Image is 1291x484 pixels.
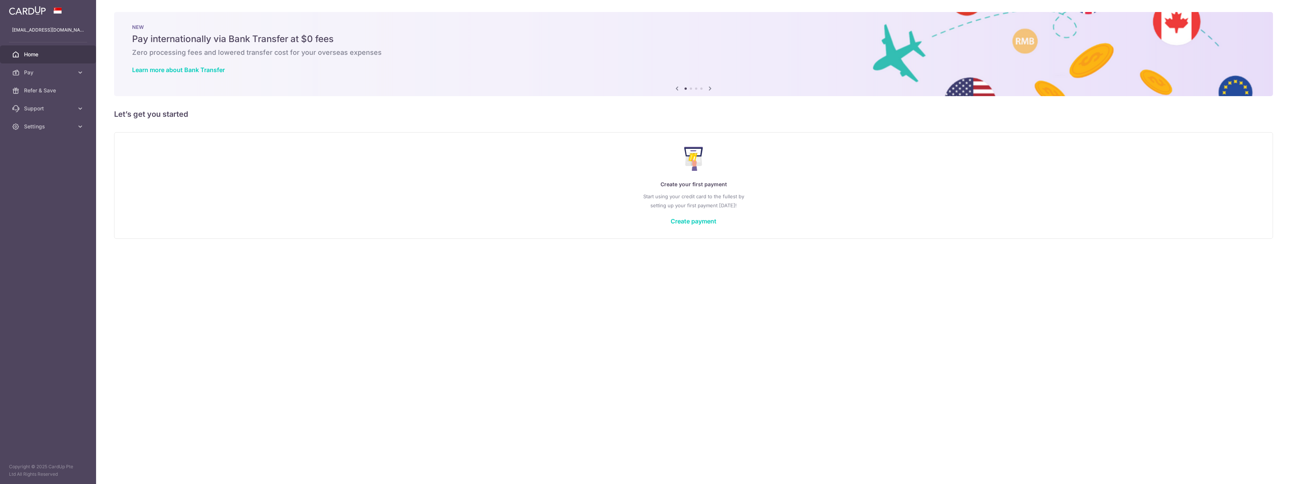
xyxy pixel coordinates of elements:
a: Learn more about Bank Transfer [132,66,225,74]
h5: Pay internationally via Bank Transfer at $0 fees [132,33,1255,45]
img: Bank transfer banner [114,12,1273,96]
h6: Zero processing fees and lowered transfer cost for your overseas expenses [132,48,1255,57]
span: Refer & Save [24,87,74,94]
span: Home [24,51,74,58]
a: Create payment [671,217,716,225]
p: Start using your credit card to the fullest by setting up your first payment [DATE]! [129,192,1258,210]
img: CardUp [9,6,46,15]
span: Settings [24,123,74,130]
img: Make Payment [684,147,703,171]
p: Create your first payment [129,180,1258,189]
p: [EMAIL_ADDRESS][DOMAIN_NAME] [12,26,84,34]
span: Pay [24,69,74,76]
span: Support [24,105,74,112]
h5: Let’s get you started [114,108,1273,120]
p: NEW [132,24,1255,30]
